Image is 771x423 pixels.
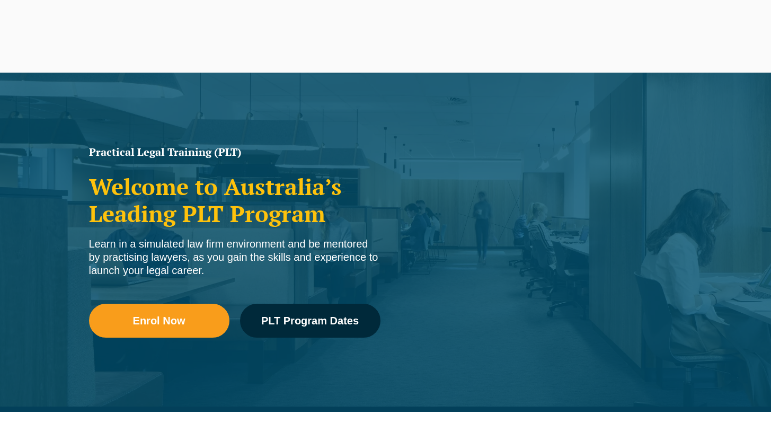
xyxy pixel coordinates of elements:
h2: Welcome to Australia’s Leading PLT Program [89,173,380,227]
a: Enrol Now [89,304,229,338]
div: Learn in a simulated law firm environment and be mentored by practising lawyers, as you gain the ... [89,237,380,277]
a: PLT Program Dates [240,304,380,338]
span: PLT Program Dates [261,315,359,326]
h1: Practical Legal Training (PLT) [89,147,380,157]
span: Enrol Now [133,315,185,326]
